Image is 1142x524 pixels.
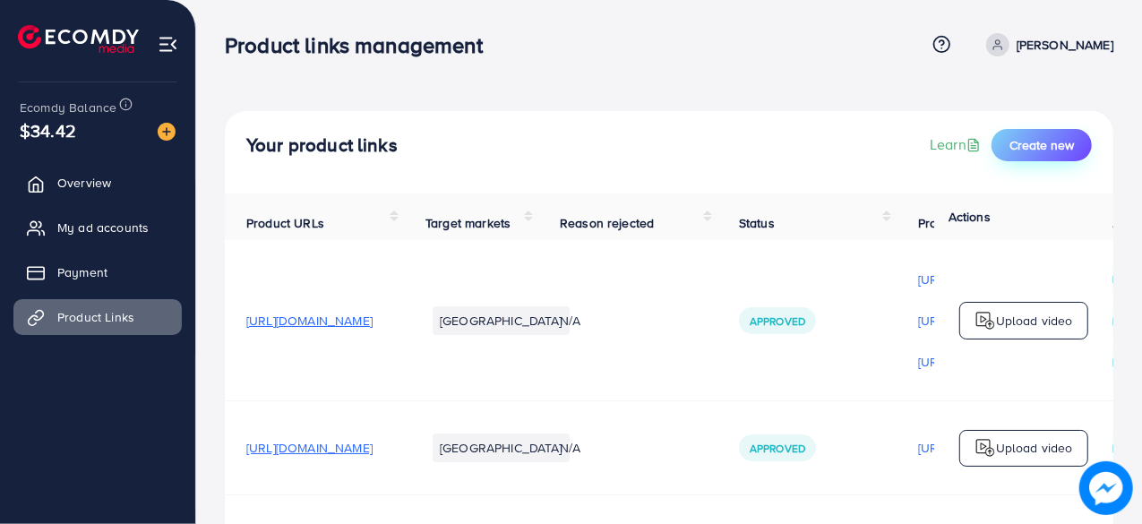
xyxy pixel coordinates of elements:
p: [URL][DOMAIN_NAME] [918,437,1044,459]
span: Product video [918,214,997,232]
h3: Product links management [225,32,497,58]
button: Create new [992,129,1092,161]
p: [PERSON_NAME] [1017,34,1113,56]
li: [GEOGRAPHIC_DATA] [433,306,570,335]
span: Ecomdy Balance [20,99,116,116]
a: Payment [13,254,182,290]
img: image [1079,461,1133,515]
span: Actions [949,208,991,226]
span: Approved [750,441,805,456]
p: [URL][DOMAIN_NAME] [918,269,1044,290]
img: logo [18,25,139,53]
span: Approved [750,314,805,329]
p: [URL][DOMAIN_NAME] [918,351,1044,373]
span: My ad accounts [57,219,149,236]
p: [URL][DOMAIN_NAME] [918,310,1044,331]
span: [URL][DOMAIN_NAME] [246,312,373,330]
span: $34.42 [20,117,76,143]
a: Learn [930,134,984,155]
a: [PERSON_NAME] [979,33,1113,56]
span: Status [739,214,775,232]
span: Payment [57,263,107,281]
span: N/A [560,312,580,330]
a: Overview [13,165,182,201]
p: Upload video [996,437,1073,459]
span: Product Links [57,308,134,326]
span: [URL][DOMAIN_NAME] [246,439,373,457]
span: Target markets [425,214,511,232]
span: Create new [1009,136,1074,154]
li: [GEOGRAPHIC_DATA] [433,434,570,462]
img: menu [158,34,178,55]
p: Upload video [996,310,1073,331]
a: My ad accounts [13,210,182,245]
span: Overview [57,174,111,192]
img: image [158,123,176,141]
h4: Your product links [246,134,398,157]
img: logo [975,437,996,459]
span: Reason rejected [560,214,654,232]
span: N/A [560,439,580,457]
a: Product Links [13,299,182,335]
img: logo [975,310,996,331]
span: Product URLs [246,214,324,232]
